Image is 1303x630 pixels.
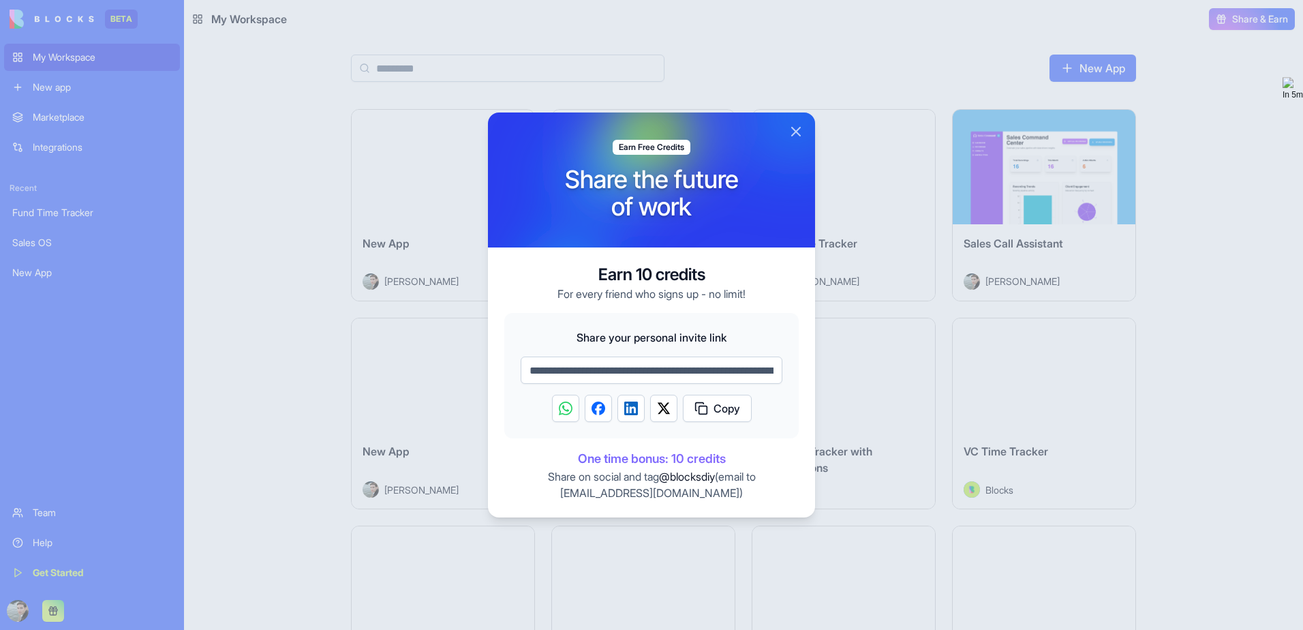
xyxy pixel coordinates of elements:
[592,402,605,415] img: Facebook
[552,395,579,422] button: Share on WhatsApp
[683,395,752,422] button: Copy
[1283,77,1293,88] img: logo
[557,286,746,302] p: For every friend who signs up - no limit!
[585,395,612,422] button: Share on Facebook
[565,166,739,220] h1: Share the future of work
[559,402,572,415] img: WhatsApp
[624,402,638,415] img: LinkedIn
[557,264,746,286] h3: Earn 10 credits
[650,395,677,422] button: Share on Twitter
[521,329,782,346] span: Share your personal invite link
[714,400,740,417] span: Copy
[659,470,715,483] span: @blocksdiy
[617,395,645,422] button: Share on LinkedIn
[560,486,739,500] a: [EMAIL_ADDRESS][DOMAIN_NAME]
[619,142,684,153] span: Earn Free Credits
[1283,88,1303,102] div: In 5m
[504,449,799,468] span: One time bonus: 10 credits
[657,402,671,415] img: Twitter
[504,468,799,501] p: Share on social and tag (email to )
